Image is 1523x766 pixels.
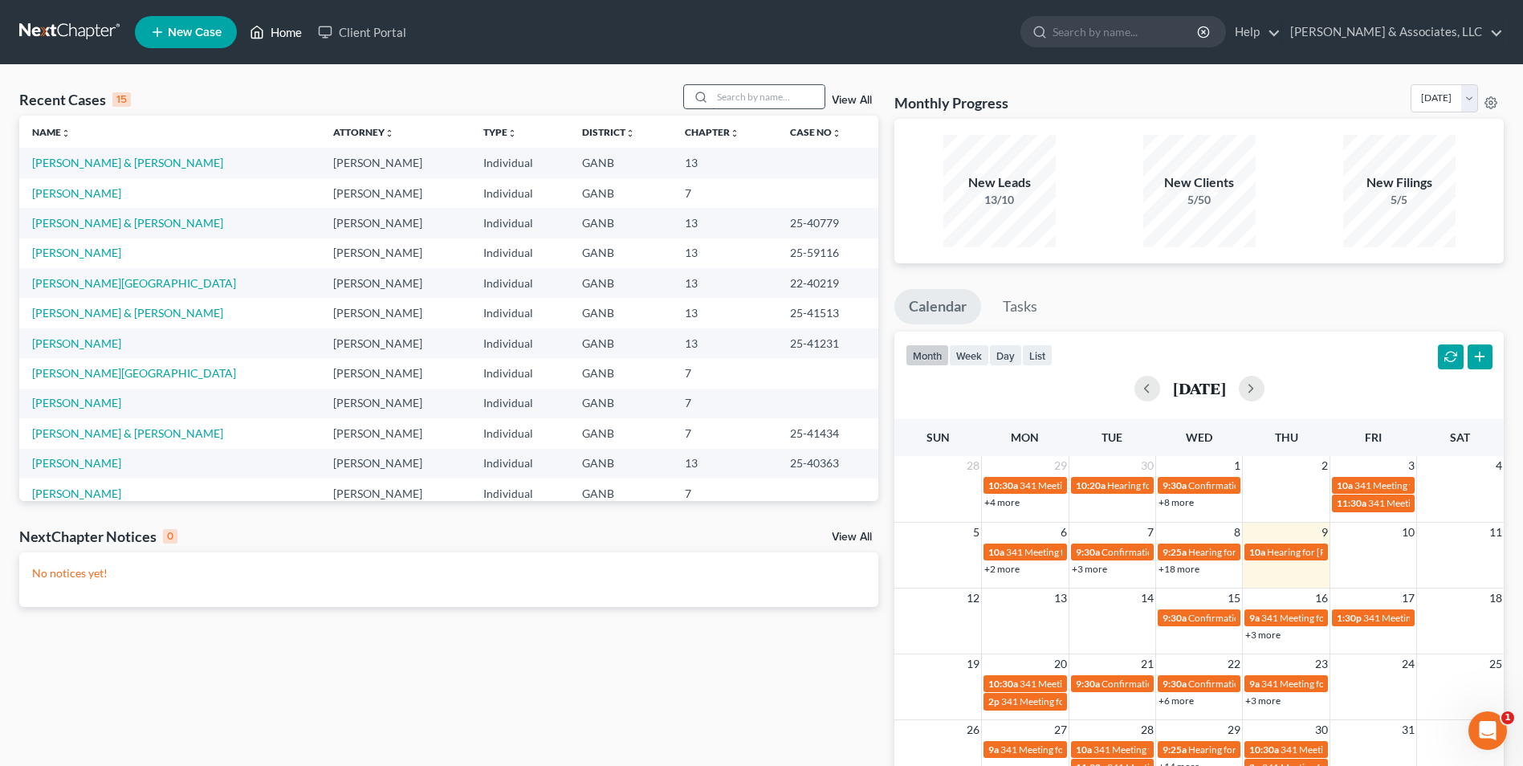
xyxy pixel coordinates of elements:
[1053,456,1069,475] span: 29
[1337,612,1362,624] span: 1:30p
[1173,380,1226,397] h2: [DATE]
[1400,654,1416,674] span: 24
[32,487,121,500] a: [PERSON_NAME]
[672,479,777,508] td: 7
[1107,479,1232,491] span: Hearing for [PERSON_NAME]
[1022,344,1053,366] button: list
[1146,523,1155,542] span: 7
[320,418,470,448] td: [PERSON_NAME]
[1365,430,1382,444] span: Fri
[470,328,569,358] td: Individual
[470,418,569,448] td: Individual
[777,208,878,238] td: 25-40779
[320,268,470,298] td: [PERSON_NAME]
[163,529,177,544] div: 0
[1163,744,1187,756] span: 9:25a
[32,186,121,200] a: [PERSON_NAME]
[988,289,1052,324] a: Tasks
[790,126,841,138] a: Case Nounfold_more
[943,173,1056,192] div: New Leads
[1188,678,1372,690] span: Confirmation Hearing for [PERSON_NAME]
[971,523,981,542] span: 5
[1076,479,1106,491] span: 10:20a
[32,366,236,380] a: [PERSON_NAME][GEOGRAPHIC_DATA]
[926,430,950,444] span: Sun
[672,268,777,298] td: 13
[569,268,672,298] td: GANB
[1501,711,1514,724] span: 1
[1337,497,1366,509] span: 11:30a
[32,565,865,581] p: No notices yet!
[965,456,981,475] span: 28
[1400,589,1416,608] span: 17
[569,479,672,508] td: GANB
[32,156,223,169] a: [PERSON_NAME] & [PERSON_NAME]
[1343,192,1456,208] div: 5/5
[1163,678,1187,690] span: 9:30a
[32,426,223,440] a: [PERSON_NAME] & [PERSON_NAME]
[32,306,223,320] a: [PERSON_NAME] & [PERSON_NAME]
[310,18,414,47] a: Client Portal
[320,479,470,508] td: [PERSON_NAME]
[320,328,470,358] td: [PERSON_NAME]
[1261,612,1406,624] span: 341 Meeting for [PERSON_NAME]
[672,148,777,177] td: 13
[1143,192,1256,208] div: 5/50
[672,389,777,418] td: 7
[1267,546,1392,558] span: Hearing for [PERSON_NAME]
[777,328,878,358] td: 25-41231
[470,268,569,298] td: Individual
[1226,720,1242,740] span: 29
[1249,744,1279,756] span: 10:30a
[1188,744,1313,756] span: Hearing for [PERSON_NAME]
[672,328,777,358] td: 13
[1313,589,1330,608] span: 16
[1494,456,1504,475] span: 4
[1281,744,1425,756] span: 341 Meeting for [PERSON_NAME]
[1186,430,1212,444] span: Wed
[672,449,777,479] td: 13
[333,126,394,138] a: Attorneyunfold_more
[988,695,1000,707] span: 2p
[569,418,672,448] td: GANB
[569,449,672,479] td: GANB
[1232,456,1242,475] span: 1
[988,479,1018,491] span: 10:30a
[32,126,71,138] a: Nameunfold_more
[1320,456,1330,475] span: 2
[730,128,739,138] i: unfold_more
[569,178,672,208] td: GANB
[582,126,635,138] a: Districtunfold_more
[1400,523,1416,542] span: 10
[1076,678,1100,690] span: 9:30a
[32,456,121,470] a: [PERSON_NAME]
[965,720,981,740] span: 26
[1072,563,1107,575] a: +3 more
[1282,18,1503,47] a: [PERSON_NAME] & Associates, LLC
[685,126,739,138] a: Chapterunfold_more
[1006,546,1150,558] span: 341 Meeting for [PERSON_NAME]
[1139,456,1155,475] span: 30
[1076,744,1092,756] span: 10a
[320,298,470,328] td: [PERSON_NAME]
[1488,523,1504,542] span: 11
[320,449,470,479] td: [PERSON_NAME]
[1163,546,1187,558] span: 9:25a
[32,336,121,350] a: [PERSON_NAME]
[32,246,121,259] a: [PERSON_NAME]
[1313,720,1330,740] span: 30
[1102,430,1122,444] span: Tue
[32,216,223,230] a: [PERSON_NAME] & [PERSON_NAME]
[625,128,635,138] i: unfold_more
[777,268,878,298] td: 22-40219
[1059,523,1069,542] span: 6
[1188,546,1313,558] span: Hearing for [PERSON_NAME]
[777,418,878,448] td: 25-41434
[1053,589,1069,608] span: 13
[988,744,999,756] span: 9a
[1188,612,1449,624] span: Confirmation Hearing for [PERSON_NAME] [PERSON_NAME]
[1488,589,1504,608] span: 18
[385,128,394,138] i: unfold_more
[832,95,872,106] a: View All
[483,126,517,138] a: Typeunfold_more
